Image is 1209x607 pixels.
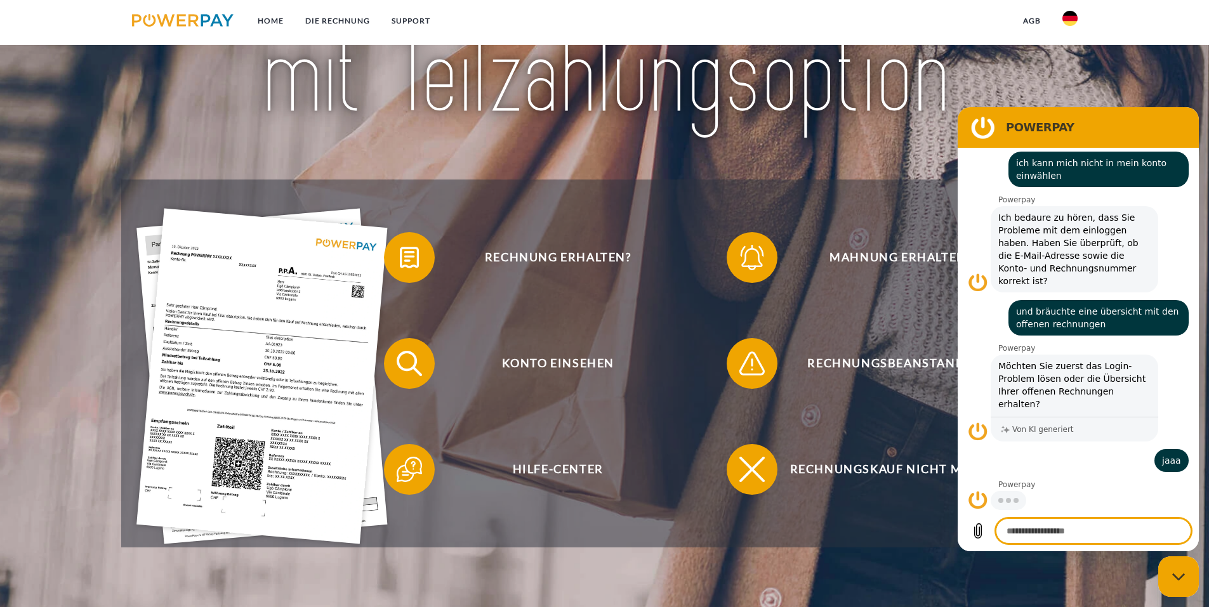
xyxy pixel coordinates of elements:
img: qb_help.svg [393,454,425,485]
img: qb_close.svg [736,454,768,485]
span: Rechnungskauf nicht möglich [745,444,1056,495]
span: Konto einsehen [402,338,713,389]
span: Rechnungsbeanstandung [745,338,1056,389]
button: Konto einsehen [384,338,714,389]
a: agb [1012,10,1052,32]
button: Rechnungskauf nicht möglich [727,444,1057,495]
iframe: Messaging-Fenster [958,107,1199,551]
button: Rechnungsbeanstandung [727,338,1057,389]
iframe: Schaltfläche zum Öffnen des Messaging-Fensters; Konversation läuft [1158,556,1199,597]
button: Rechnung erhalten? [384,232,714,283]
button: Mahnung erhalten? [727,232,1057,283]
img: qb_bill.svg [393,242,425,273]
span: Rechnung erhalten? [402,232,713,283]
img: qb_bell.svg [736,242,768,273]
img: de [1062,11,1078,26]
a: SUPPORT [381,10,441,32]
span: Hilfe-Center [402,444,713,495]
a: DIE RECHNUNG [294,10,381,32]
img: logo-powerpay.svg [132,14,234,27]
img: single_invoice_powerpay_de.jpg [136,209,388,544]
img: qb_search.svg [393,348,425,379]
button: Hilfe-Center [384,444,714,495]
span: Mahnung erhalten? [745,232,1056,283]
img: qb_warning.svg [736,348,768,379]
a: Home [247,10,294,32]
